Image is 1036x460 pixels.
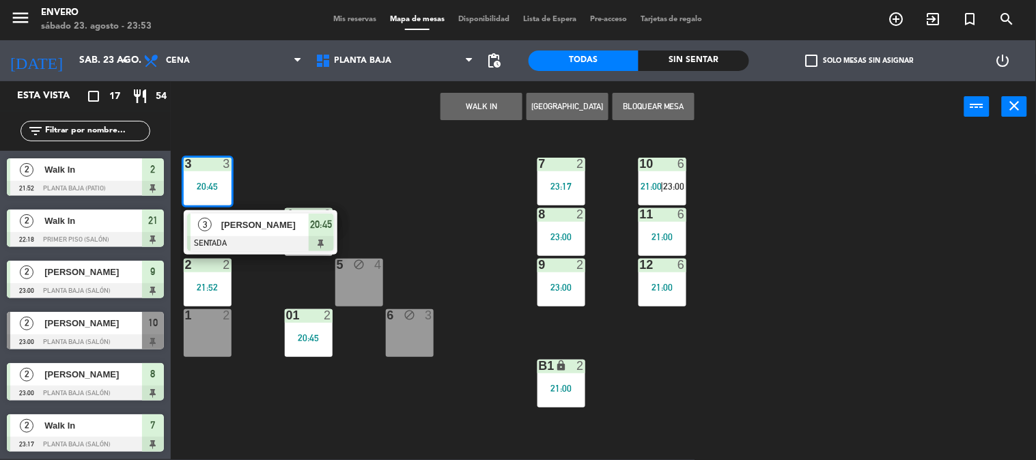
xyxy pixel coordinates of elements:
[324,309,332,321] div: 2
[383,16,451,23] span: Mapa de mesas
[353,259,365,270] i: block
[326,16,383,23] span: Mis reservas
[576,360,585,372] div: 2
[44,214,142,228] span: Walk In
[151,366,156,382] span: 8
[148,212,158,229] span: 21
[661,181,664,192] span: |
[285,333,333,343] div: 20:45
[223,309,231,321] div: 2
[583,16,634,23] span: Pre-acceso
[639,232,686,242] div: 21:00
[20,317,33,330] span: 2
[613,93,695,120] button: Bloquear Mesa
[41,6,152,20] div: Envero
[10,8,31,28] i: menu
[451,16,516,23] span: Disponibilidad
[185,158,186,170] div: 3
[20,265,33,279] span: 2
[969,98,985,114] i: power_input
[663,181,684,192] span: 23:00
[576,208,585,220] div: 2
[529,51,639,71] div: Todas
[576,158,585,170] div: 2
[440,93,522,120] button: WALK IN
[387,309,388,321] div: 6
[286,208,287,220] div: 4
[185,309,186,321] div: 1
[156,89,167,104] span: 54
[539,360,540,372] div: B1
[999,11,1016,27] i: search
[44,124,150,139] input: Filtrar por nombre...
[151,263,156,280] span: 9
[539,208,540,220] div: 8
[310,216,332,233] span: 20:45
[374,259,382,271] div: 4
[109,89,120,104] span: 17
[486,53,503,69] span: pending_actions
[962,11,979,27] i: turned_in_not
[639,283,686,292] div: 21:00
[132,88,148,104] i: restaurant
[539,158,540,170] div: 7
[223,259,231,271] div: 2
[640,158,641,170] div: 10
[639,51,749,71] div: Sin sentar
[516,16,583,23] span: Lista de Espera
[20,163,33,177] span: 2
[640,259,641,271] div: 12
[198,218,212,231] span: 3
[20,419,33,433] span: 2
[576,259,585,271] div: 2
[527,93,608,120] button: [GEOGRAPHIC_DATA]
[537,182,585,191] div: 23:17
[324,208,332,220] div: 6
[555,360,567,371] i: lock
[404,309,415,321] i: block
[20,368,33,382] span: 2
[85,88,102,104] i: crop_square
[677,259,686,271] div: 6
[184,182,232,191] div: 20:45
[537,232,585,242] div: 23:00
[44,418,142,433] span: Walk In
[925,11,942,27] i: exit_to_app
[805,55,913,67] label: Solo mesas sin asignar
[166,56,190,66] span: Cena
[7,88,98,104] div: Esta vista
[995,53,1011,69] i: power_settings_new
[41,20,152,33] div: sábado 23. agosto - 23:53
[151,417,156,433] span: 7
[1007,98,1023,114] i: close
[640,208,641,220] div: 11
[27,123,44,139] i: filter_list
[44,265,142,279] span: [PERSON_NAME]
[185,259,186,271] div: 2
[537,283,585,292] div: 23:00
[44,367,142,382] span: [PERSON_NAME]
[888,11,905,27] i: add_circle_outline
[425,309,433,321] div: 3
[151,161,156,177] span: 2
[44,162,142,177] span: Walk In
[223,158,231,170] div: 3
[677,208,686,220] div: 6
[537,384,585,393] div: 21:00
[221,218,309,232] span: [PERSON_NAME]
[286,309,287,321] div: 01
[539,259,540,271] div: 9
[184,283,232,292] div: 21:52
[964,96,990,117] button: power_input
[677,158,686,170] div: 6
[805,55,817,67] span: check_box_outline_blank
[117,53,133,69] i: arrow_drop_down
[641,181,662,192] span: 21:00
[634,16,710,23] span: Tarjetas de regalo
[1002,96,1027,117] button: close
[335,56,392,66] span: Planta Baja
[10,8,31,33] button: menu
[20,214,33,228] span: 2
[44,316,142,330] span: [PERSON_NAME]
